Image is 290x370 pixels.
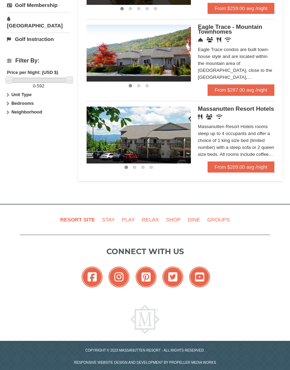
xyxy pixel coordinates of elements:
a: From $259.00 avg /night [208,3,274,14]
strong: Price per Night: (USD $) [7,70,58,75]
i: Restaurant [217,37,221,42]
a: [GEOGRAPHIC_DATA] [7,12,70,32]
span: 0 [33,83,35,89]
a: Responsive website design and development by Propeller Media Works [74,361,216,364]
a: From $209.00 avg /night [208,161,274,173]
span: Massanutten Resort Hotels [198,106,274,112]
a: Dine [185,212,203,227]
span: 592 [37,83,45,89]
div: Massanutten Resort Hotels rooms sleep up to 4 occupants and offer a choice of 1 king size bed (li... [198,123,274,158]
strong: Unit Type [11,92,32,97]
a: Relax [139,212,162,227]
i: Wireless Internet (free) [225,37,231,42]
i: Conference Facilities [207,37,213,42]
strong: Bedrooms [11,101,34,106]
i: Banquet Facilities [206,114,212,119]
a: Resort Site [57,212,98,227]
h4: Filter By: [7,58,70,64]
a: Golf Instruction [7,33,70,45]
i: Wireless Internet (free) [216,114,223,119]
strong: Neighborhood [11,109,42,115]
a: Groups [204,212,233,227]
a: Stay [99,212,118,227]
p: Connect with us [20,246,270,257]
i: Restaurant [198,114,202,119]
a: Play [119,212,137,227]
span: Eagle Trace - Mountain Townhomes [198,24,262,35]
div: Eagle Trace condos are built town-house style and are located within the mountain area of [GEOGRA... [198,46,274,81]
label: - [7,83,70,90]
p: Copyright © 2023 Massanutten Resort - All Rights Reserved. [15,348,275,353]
a: From $287.00 avg /night [208,84,274,95]
img: Massanutten Resort Logo [130,305,160,334]
i: Concierge Desk [198,37,203,42]
a: Shop [163,212,184,227]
